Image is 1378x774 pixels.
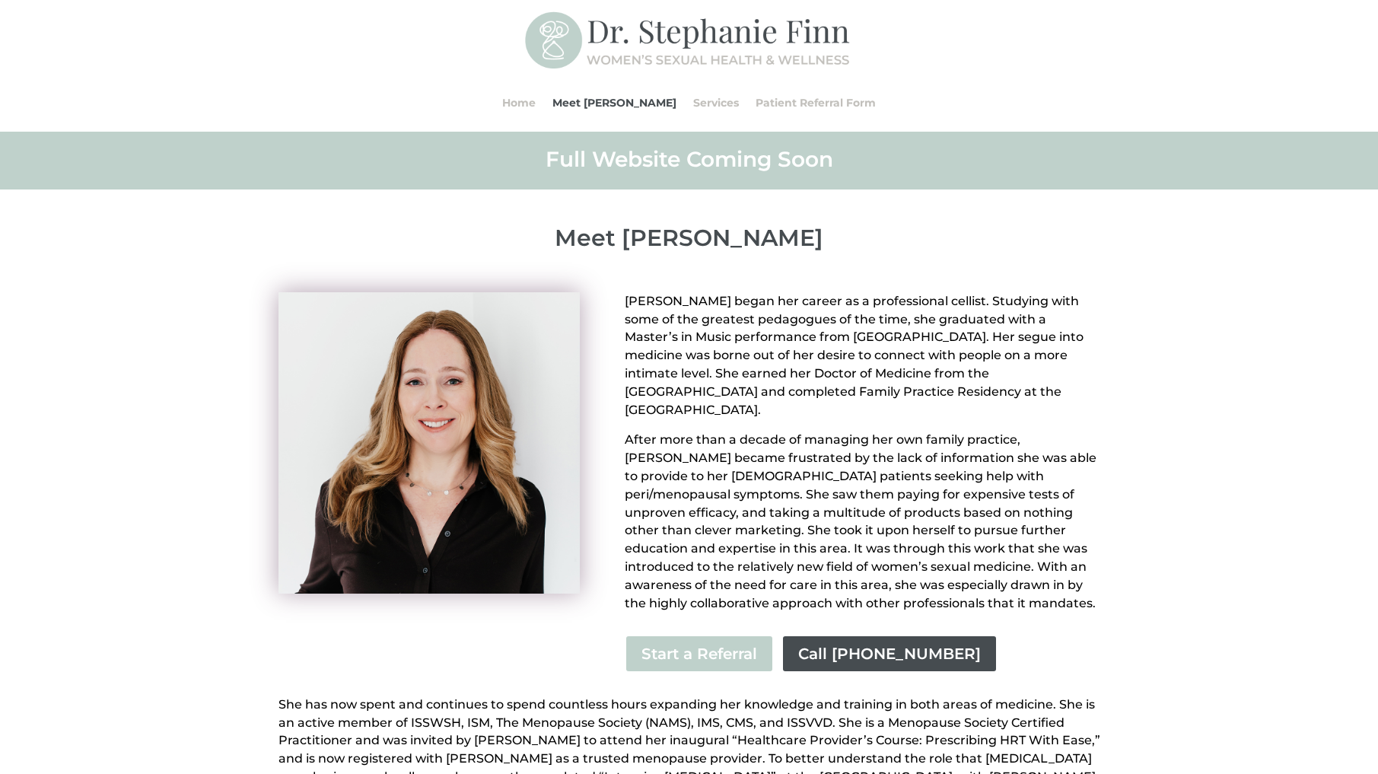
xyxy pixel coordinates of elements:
p: Meet [PERSON_NAME] [278,225,1100,252]
p: After more than a decade of managing her own family practice, [PERSON_NAME] became frustrated by ... [625,431,1100,612]
a: Services [693,74,739,132]
p: [PERSON_NAME] began her career as a professional cellist. Studying with some of the greatest peda... [625,292,1100,432]
a: Patient Referral Form [756,74,876,132]
a: Call [PHONE_NUMBER] [781,635,998,673]
a: Home [502,74,536,132]
img: Stephanie Finn Headshot 02 [278,292,580,594]
a: Start a Referral [625,635,774,673]
h2: Full Website Coming Soon [278,145,1100,180]
a: Meet [PERSON_NAME] [552,74,676,132]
